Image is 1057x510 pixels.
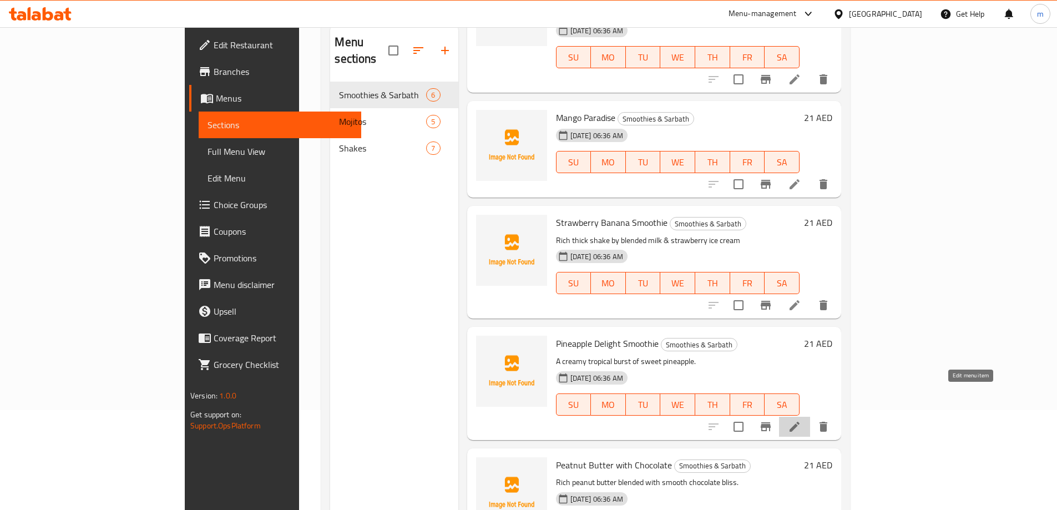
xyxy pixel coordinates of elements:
[788,73,801,86] a: Edit menu item
[765,151,800,173] button: SA
[335,34,388,67] h2: Menu sections
[432,37,458,64] button: Add section
[595,397,621,413] span: MO
[700,49,726,65] span: TH
[405,37,432,64] span: Sort sections
[561,49,587,65] span: SU
[556,46,591,68] button: SU
[730,393,765,416] button: FR
[189,271,361,298] a: Menu disclaimer
[695,46,730,68] button: TH
[591,393,626,416] button: MO
[595,275,621,291] span: MO
[556,393,591,416] button: SU
[339,115,426,128] div: Mojitos
[660,46,695,68] button: WE
[630,275,656,291] span: TU
[427,117,439,127] span: 5
[214,251,352,265] span: Promotions
[695,151,730,173] button: TH
[727,294,750,317] span: Select to update
[566,130,628,141] span: [DATE] 06:36 AM
[752,292,779,319] button: Branch-specific-item
[189,85,361,112] a: Menus
[1037,8,1044,20] span: m
[330,77,458,166] nav: Menu sections
[735,275,761,291] span: FR
[190,418,261,433] a: Support.OpsPlatform
[765,46,800,68] button: SA
[330,108,458,135] div: Mojitos5
[788,178,801,191] a: Edit menu item
[208,145,352,158] span: Full Menu View
[700,397,726,413] span: TH
[769,397,795,413] span: SA
[189,191,361,218] a: Choice Groups
[665,397,691,413] span: WE
[810,66,837,93] button: delete
[214,331,352,345] span: Coverage Report
[214,225,352,238] span: Coupons
[199,138,361,165] a: Full Menu View
[591,46,626,68] button: MO
[476,336,547,407] img: Pineapple Delight Smoothie
[556,151,591,173] button: SU
[566,251,628,262] span: [DATE] 06:36 AM
[189,218,361,245] a: Coupons
[735,397,761,413] span: FR
[630,49,656,65] span: TU
[665,154,691,170] span: WE
[670,217,746,230] div: Smoothies & Sarbath
[660,393,695,416] button: WE
[730,272,765,294] button: FR
[752,171,779,198] button: Branch-specific-item
[208,118,352,132] span: Sections
[765,272,800,294] button: SA
[216,92,352,105] span: Menus
[661,339,737,351] span: Smoothies & Sarbath
[189,325,361,351] a: Coverage Report
[730,46,765,68] button: FR
[426,115,440,128] div: items
[665,49,691,65] span: WE
[804,336,832,351] h6: 21 AED
[626,272,661,294] button: TU
[566,26,628,36] span: [DATE] 06:36 AM
[695,272,730,294] button: TH
[735,49,761,65] span: FR
[556,476,800,489] p: Rich peanut butter blended with smooth chocolate bliss.
[810,413,837,440] button: delete
[700,275,726,291] span: TH
[426,88,440,102] div: items
[566,373,628,383] span: [DATE] 06:36 AM
[556,214,667,231] span: Strawberry Banana Smoothie
[660,151,695,173] button: WE
[199,112,361,138] a: Sections
[214,198,352,211] span: Choice Groups
[214,305,352,318] span: Upsell
[595,49,621,65] span: MO
[630,154,656,170] span: TU
[626,46,661,68] button: TU
[566,494,628,504] span: [DATE] 06:36 AM
[556,335,659,352] span: Pineapple Delight Smoothie
[427,143,439,154] span: 7
[591,151,626,173] button: MO
[189,32,361,58] a: Edit Restaurant
[727,68,750,91] span: Select to update
[339,142,426,155] span: Shakes
[727,415,750,438] span: Select to update
[189,58,361,85] a: Branches
[769,275,795,291] span: SA
[591,272,626,294] button: MO
[339,88,426,102] span: Smoothies & Sarbath
[729,7,797,21] div: Menu-management
[618,113,694,125] span: Smoothies & Sarbath
[556,109,615,126] span: Mango Paradise
[427,90,439,100] span: 6
[674,459,751,473] div: Smoothies & Sarbath
[561,275,587,291] span: SU
[190,407,241,422] span: Get support on:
